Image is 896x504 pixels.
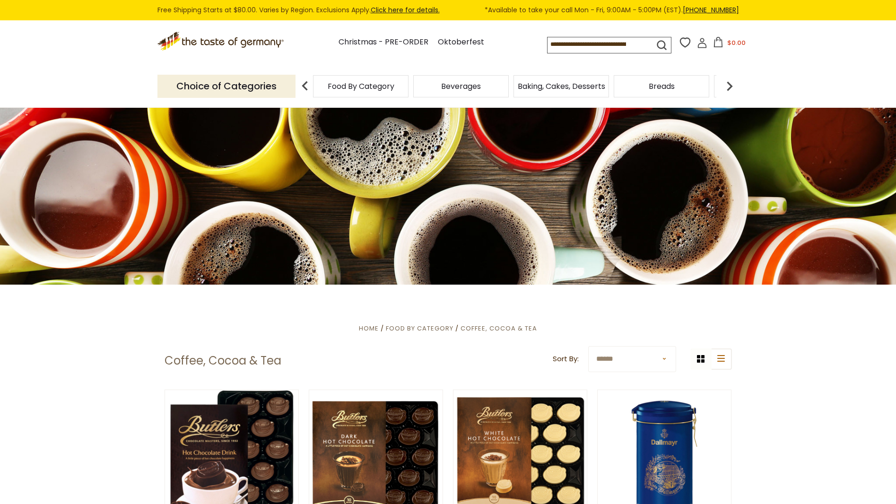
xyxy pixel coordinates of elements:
a: Christmas - PRE-ORDER [339,36,428,49]
img: previous arrow [296,77,314,96]
a: Food By Category [328,83,394,90]
span: $0.00 [727,38,746,47]
a: Beverages [441,83,481,90]
button: $0.00 [709,37,749,51]
p: Choice of Categories [157,75,296,98]
a: Baking, Cakes, Desserts [518,83,605,90]
h1: Coffee, Cocoa & Tea [165,354,281,368]
span: *Available to take your call Mon - Fri, 9:00AM - 5:00PM (EST). [485,5,739,16]
a: [PHONE_NUMBER] [683,5,739,15]
a: Click here for details. [371,5,440,15]
a: Coffee, Cocoa & Tea [461,324,537,333]
div: Free Shipping Starts at $80.00. Varies by Region. Exclusions Apply. [157,5,739,16]
a: Breads [649,83,675,90]
a: Food By Category [386,324,453,333]
label: Sort By: [553,353,579,365]
a: Oktoberfest [438,36,484,49]
a: Home [359,324,379,333]
img: next arrow [720,77,739,96]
